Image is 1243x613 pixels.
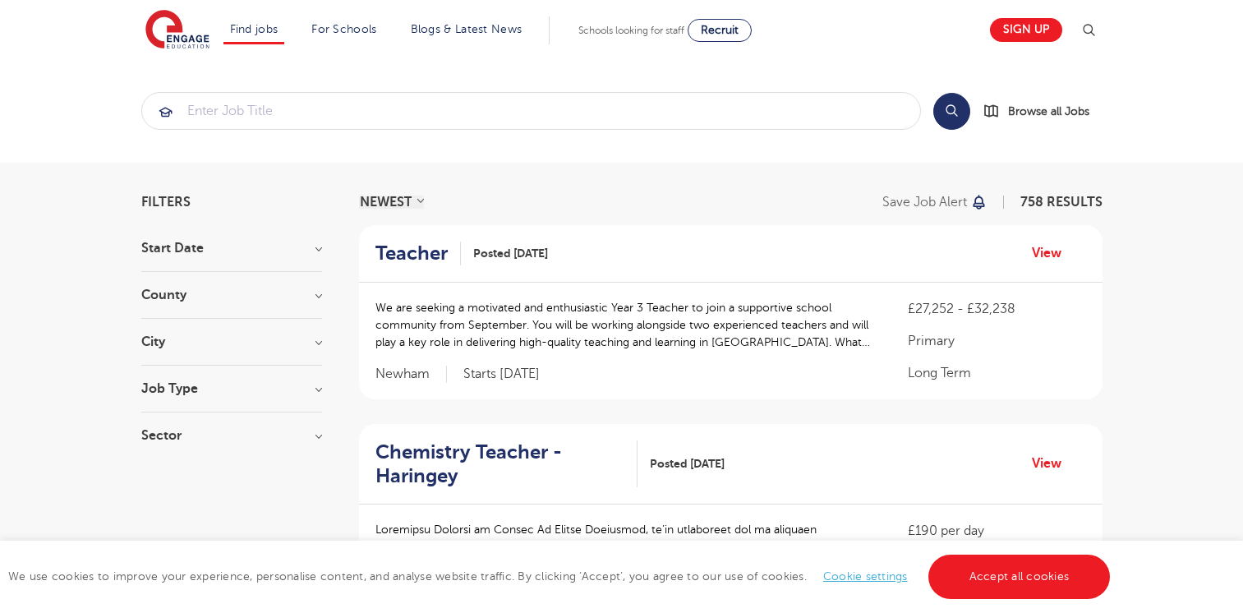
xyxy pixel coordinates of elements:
[650,455,725,472] span: Posted [DATE]
[933,93,970,130] button: Search
[141,382,322,395] h3: Job Type
[411,23,523,35] a: Blogs & Latest News
[908,331,1085,351] p: Primary
[882,196,967,209] p: Save job alert
[908,363,1085,383] p: Long Term
[141,92,921,130] div: Submit
[8,570,1114,583] span: We use cookies to improve your experience, personalise content, and analyse website traffic. By c...
[141,242,322,255] h3: Start Date
[145,10,209,51] img: Engage Education
[983,102,1103,121] a: Browse all Jobs
[230,23,279,35] a: Find jobs
[473,245,548,262] span: Posted [DATE]
[990,18,1062,42] a: Sign up
[908,521,1085,541] p: £190 per day
[375,440,624,488] h2: Chemistry Teacher - Haringey
[375,242,461,265] a: Teacher
[141,196,191,209] span: Filters
[463,366,540,383] p: Starts [DATE]
[375,366,447,383] span: Newham
[882,196,988,209] button: Save job alert
[823,570,908,583] a: Cookie settings
[375,242,448,265] h2: Teacher
[311,23,376,35] a: For Schools
[1032,453,1074,474] a: View
[928,555,1111,599] a: Accept all cookies
[908,299,1085,319] p: £27,252 - £32,238
[701,24,739,36] span: Recruit
[375,440,638,488] a: Chemistry Teacher - Haringey
[142,93,920,129] input: Submit
[578,25,684,36] span: Schools looking for staff
[141,335,322,348] h3: City
[1008,102,1089,121] span: Browse all Jobs
[688,19,752,42] a: Recruit
[141,429,322,442] h3: Sector
[1020,195,1103,210] span: 758 RESULTS
[141,288,322,302] h3: County
[1032,242,1074,264] a: View
[375,299,876,351] p: We are seeking a motivated and enthusiastic Year 3 Teacher to join a supportive school community ...
[375,521,876,573] p: Loremipsu Dolorsi am Consec Ad Elitse Doeiusmod, te’in utlaboreet dol ma aliquaen adminimveni qu ...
